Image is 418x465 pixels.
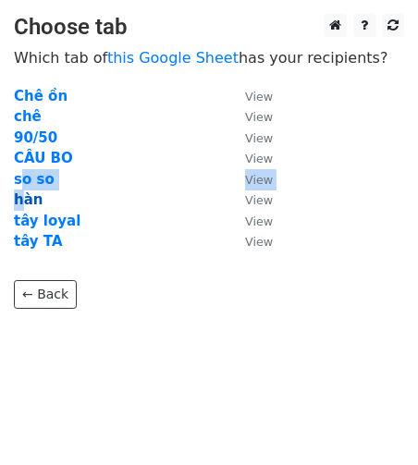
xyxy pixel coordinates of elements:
small: View [245,193,273,207]
small: View [245,173,273,187]
a: Chê ồn [14,88,68,104]
a: so so [14,171,55,188]
small: View [245,235,273,249]
a: tây loyal [14,213,80,229]
a: hàn [14,191,43,208]
small: View [245,110,273,124]
iframe: Chat Widget [326,376,418,465]
a: View [227,129,273,146]
p: Which tab of has your recipients? [14,48,404,67]
small: View [245,90,273,104]
a: CÂU BO [14,150,73,166]
a: View [227,150,273,166]
a: 90/50 [14,129,57,146]
a: this Google Sheet [107,49,239,67]
a: chê [14,108,42,125]
a: View [227,213,273,229]
small: View [245,152,273,165]
a: View [227,88,273,104]
small: View [245,214,273,228]
small: View [245,131,273,145]
a: tây TA [14,233,63,250]
h3: Choose tab [14,14,404,41]
a: View [227,191,273,208]
a: View [227,108,273,125]
a: ← Back [14,280,77,309]
a: View [227,171,273,188]
a: View [227,233,273,250]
